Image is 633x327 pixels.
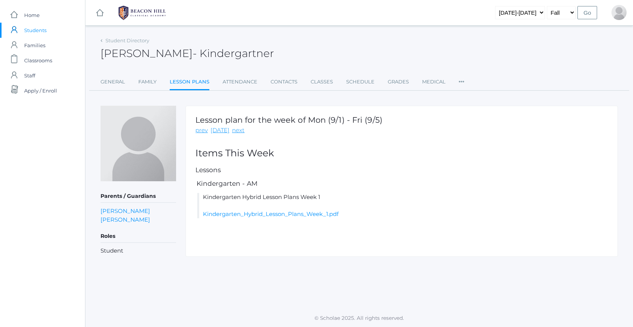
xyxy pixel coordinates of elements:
[138,74,156,89] a: Family
[101,48,274,59] h2: [PERSON_NAME]
[223,74,257,89] a: Attendance
[105,37,149,43] a: Student Directory
[24,8,40,23] span: Home
[101,190,176,203] h5: Parents / Guardians
[101,207,150,215] a: [PERSON_NAME]
[114,3,170,22] img: BHCALogos-05-308ed15e86a5a0abce9b8dd61676a3503ac9727e845dece92d48e8588c001991.png
[210,126,229,135] a: [DATE]
[24,68,35,83] span: Staff
[611,5,627,20] div: Caitlin Tourje
[193,47,274,60] span: - Kindergartner
[388,74,409,89] a: Grades
[24,83,57,98] span: Apply / Enroll
[422,74,446,89] a: Medical
[197,193,608,219] li: Kindergarten Hybrid Lesson Plans Week 1
[195,148,608,159] h2: Items This Week
[101,106,176,181] img: Maxwell Tourje
[170,74,209,91] a: Lesson Plans
[203,210,339,217] a: Kindergarten_Hybrid_Lesson_Plans_Week_1.pdf
[195,167,608,174] h5: Lessons
[24,23,46,38] span: Students
[24,53,52,68] span: Classrooms
[311,74,333,89] a: Classes
[195,180,608,187] h5: Kindergarten - AM
[101,215,150,224] a: [PERSON_NAME]
[195,126,208,135] a: prev
[577,6,597,19] input: Go
[271,74,297,89] a: Contacts
[101,230,176,243] h5: Roles
[101,247,176,255] li: Student
[101,74,125,89] a: General
[85,314,633,322] p: © Scholae 2025. All rights reserved.
[346,74,375,89] a: Schedule
[195,116,382,124] h1: Lesson plan for the week of Mon (9/1) - Fri (9/5)
[232,126,245,135] a: next
[24,38,45,53] span: Families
